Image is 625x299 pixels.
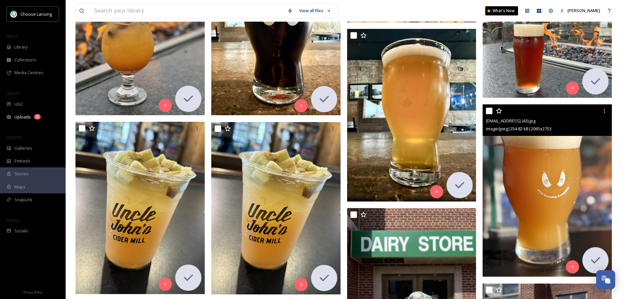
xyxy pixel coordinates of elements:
[14,228,28,234] span: Socials
[14,158,31,164] span: Embeds
[14,57,36,63] span: Collections
[7,218,20,223] span: SOCIALS
[10,11,17,17] img: logo.jpeg
[568,8,600,13] span: [PERSON_NAME]
[20,11,52,17] span: Choose Lansing
[347,29,476,201] img: ext_1757431482.608151_Cheers@badbrewing.com-unnamed (42).jpg
[7,135,22,140] span: WIDGETS
[14,197,32,203] span: SnapLink
[486,126,552,132] span: image/jpeg | 254.82 kB | 2065 x 2753
[485,6,518,15] a: What's New
[75,122,205,294] img: ext_1757429171.150214_ujhardcider@yahoo.com-IMG_9087.jpeg
[14,44,28,50] span: Library
[34,114,41,119] div: 2
[23,290,42,294] span: Privacy Policy
[7,91,21,96] span: COLLECT
[14,70,43,76] span: Media Centres
[23,288,42,296] a: Privacy Policy
[14,114,31,120] span: Uploads
[296,4,334,17] a: View all files
[91,4,284,18] input: Search your library
[7,34,18,39] span: MEDIA
[14,184,25,190] span: Maps
[486,118,535,124] span: [EMAIL_ADDRESS] (43).jpg
[596,270,615,289] button: Open Chat
[557,4,603,17] a: [PERSON_NAME]
[14,101,23,107] span: UGC
[211,122,341,294] img: ext_1757429171.148351_ujhardcider@yahoo.com-IMG_9087.jpeg
[483,104,612,277] img: ext_1757431482.608148_Cheers@badbrewing.com-unnamed (43).jpg
[14,145,32,151] span: Galleries
[14,171,29,177] span: Stories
